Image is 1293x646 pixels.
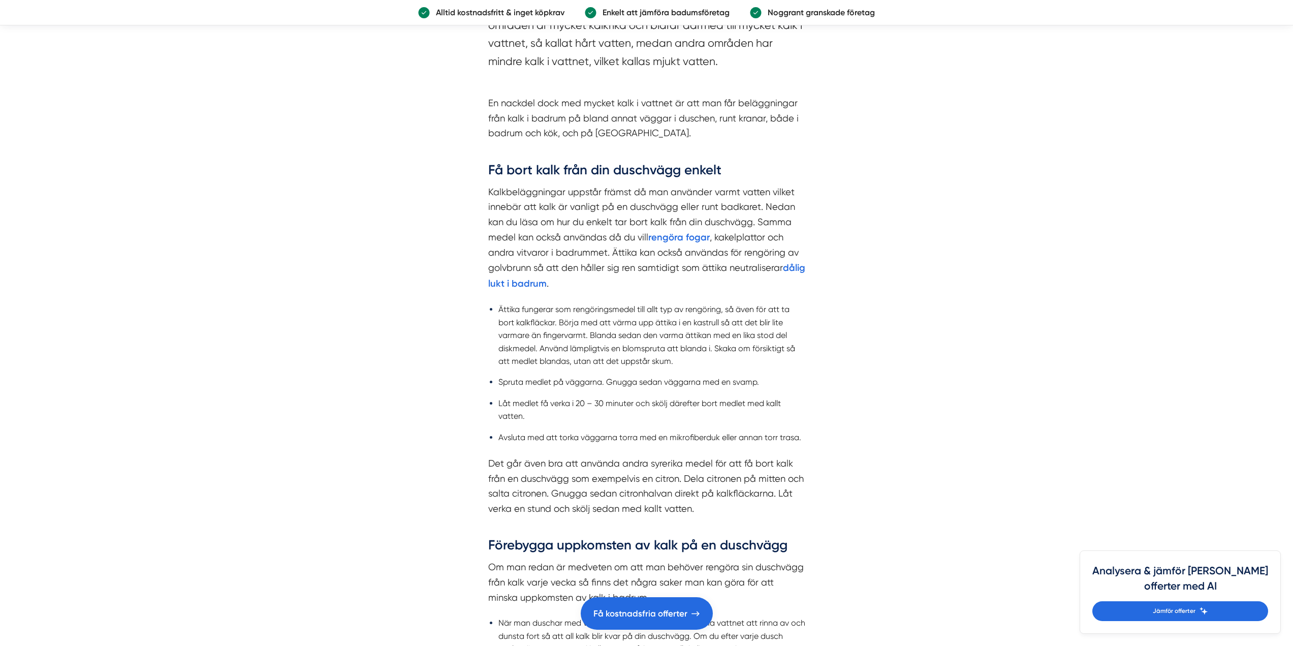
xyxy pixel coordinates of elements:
strong: rengöra fogar [648,232,710,243]
strong: dålig lukt i badrum [488,262,805,289]
li: Avsluta med att torka väggarna torra med en mikrofiberduk eller annan torr trasa. [498,431,805,444]
a: dålig lukt i badrum [488,262,805,289]
p: En nackdel dock med mycket kalk i vattnet är att man får beläggningar från kalk i badrum på bland... [488,96,805,156]
li: Låt medlet få verka i 20 – 30 minuter och skölj därefter bort medlet med kallt vatten. [498,397,805,423]
h3: Förebygga uppkomsten av kalk på en duschvägg [488,536,805,560]
a: Jämför offerter [1092,601,1268,621]
p: Kalkbeläggningar uppstår främst då man använder varmt vatten vilket innebär att kalk är vanligt p... [488,184,805,292]
span: Få kostnadsfria offerter [593,607,687,621]
a: Få kostnadsfria offerter [581,597,713,630]
p: Noggrant granskade företag [762,6,875,19]
p: Alltid kostnadsfritt & inget köpkrav [430,6,564,19]
p: Enkelt att jämföra badumsföretag [596,6,730,19]
p: Om man redan är medveten om att man behöver rengöra sin duschvägg från kalk varje vecka så finns ... [488,560,805,605]
h4: Analysera & jämför [PERSON_NAME] offerter med AI [1092,563,1268,601]
li: Ättika fungerar som rengöringsmedel till allt typ av rengöring, så även för att ta bort kalkfläck... [498,303,805,367]
span: Jämför offerter [1153,606,1195,616]
a: rengöra fogar [648,232,710,242]
h3: Få bort kalk från din duschvägg enkelt [488,161,805,184]
p: Det går även bra att använda andra syrerika medel för att få bort kalk från en duschvägg som exem... [488,456,805,531]
li: Spruta medlet på väggarna. Gnugga sedan väggarna med en svamp. [498,376,805,388]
